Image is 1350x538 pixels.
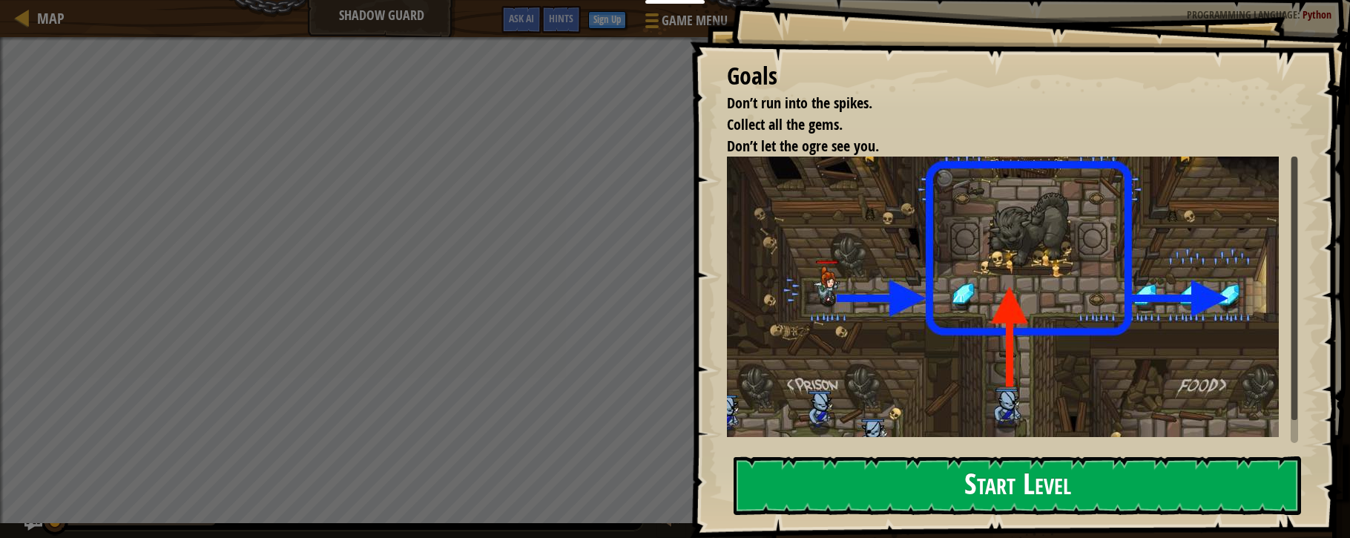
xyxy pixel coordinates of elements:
[549,11,573,25] span: Hints
[501,6,541,33] button: Ask AI
[727,157,1279,437] img: Shadow guard
[708,136,1294,157] li: Don’t let the ogre see you.
[708,114,1294,136] li: Collect all the gems.
[588,11,626,29] button: Sign Up
[708,93,1294,114] li: Don’t run into the spikes.
[727,59,1298,94] div: Goals
[30,8,65,28] a: Map
[734,456,1301,515] button: Start Level
[633,6,737,41] button: Game Menu
[509,11,534,25] span: Ask AI
[662,11,728,30] span: Game Menu
[727,136,879,156] span: Don’t let the ogre see you.
[727,114,843,134] span: Collect all the gems.
[37,8,65,28] span: Map
[727,93,872,113] span: Don’t run into the spikes.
